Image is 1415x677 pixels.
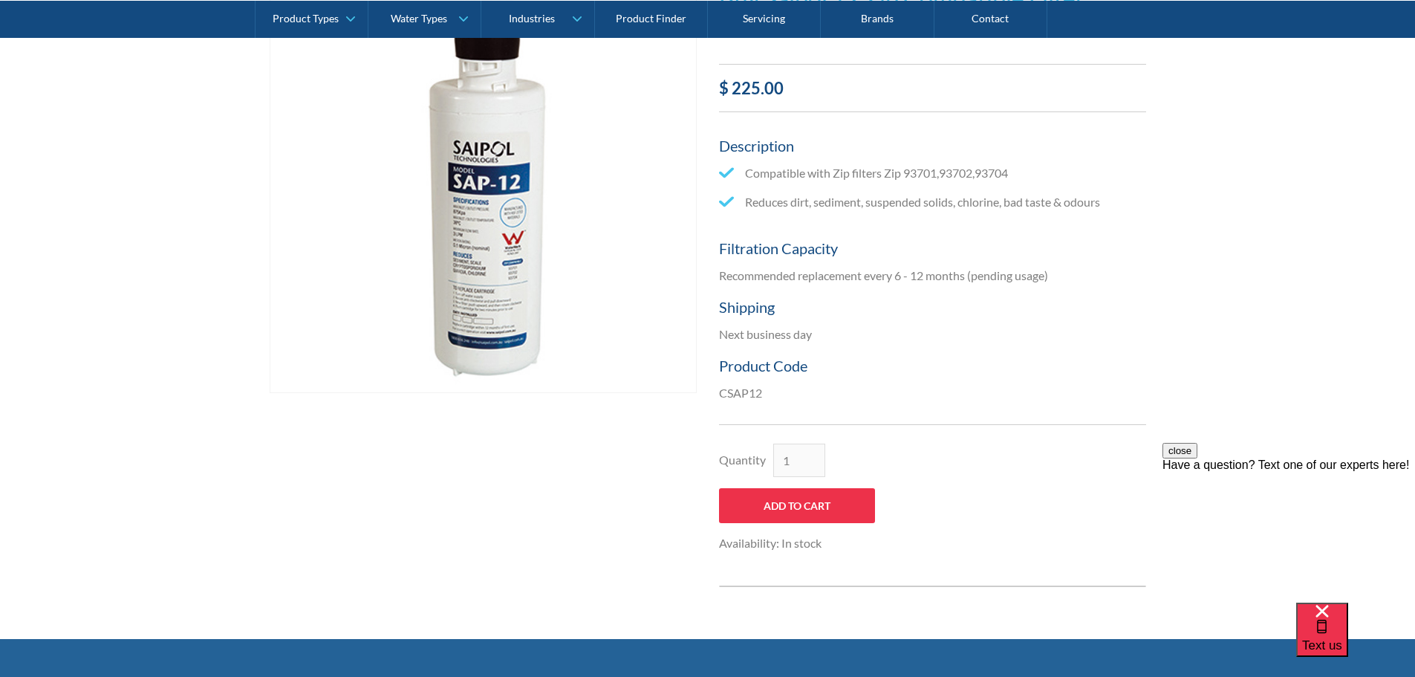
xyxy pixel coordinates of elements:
[1162,443,1415,621] iframe: podium webchat widget prompt
[719,384,1146,402] p: CSAP12
[1296,603,1415,677] iframe: podium webchat widget bubble
[719,76,1146,100] div: $ 225.00
[719,164,1146,182] li: Compatible with Zip filters Zip 93701,93702,93704
[391,12,447,25] div: Water Types
[719,451,766,469] label: Quantity
[719,534,875,552] div: Availability: In stock
[719,354,1146,377] h5: Product Code
[719,296,1146,318] h5: Shipping
[719,193,1146,211] li: Reduces dirt, sediment, suspended solids, chlorine, bad taste & odours
[719,325,1146,343] p: Next business day
[273,12,339,25] div: Product Types
[509,12,555,25] div: Industries
[719,25,796,39] strong: Product Code:
[719,237,1146,259] h5: Filtration Capacity
[719,267,1146,285] p: Recommended replacement every 6 - 12 months (pending usage)
[719,488,875,523] input: Add to Cart
[719,135,1146,157] h5: Description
